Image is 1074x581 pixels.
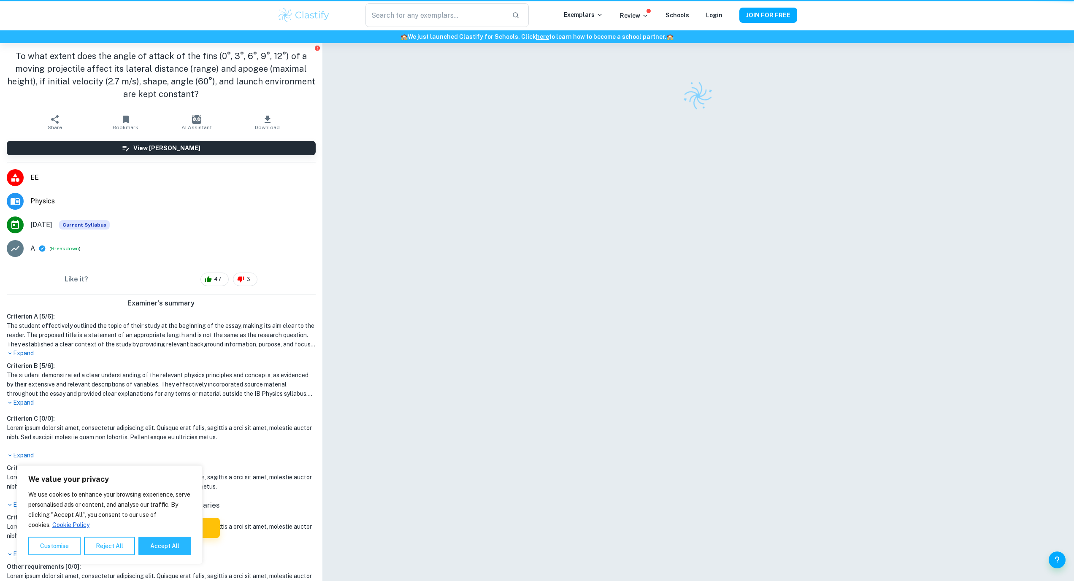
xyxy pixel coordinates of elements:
[233,273,257,286] div: 3
[28,537,81,555] button: Customise
[7,398,316,407] p: Expand
[666,33,674,40] span: 🏫
[3,298,319,308] h6: Examiner's summary
[192,115,201,124] img: AI Assistant
[209,275,226,284] span: 47
[536,33,549,40] a: here
[30,173,316,183] span: EE
[133,143,200,153] h6: View [PERSON_NAME]
[7,349,316,358] p: Expand
[2,32,1072,41] h6: We just launched Clastify for Schools. Click to learn how to become a school partner.
[314,45,321,51] button: Report issue
[59,220,110,230] div: This exemplar is based on the current syllabus. Feel free to refer to it for inspiration/ideas wh...
[84,537,135,555] button: Reject All
[138,537,191,555] button: Accept All
[30,196,316,206] span: Physics
[48,124,62,130] span: Share
[19,111,90,134] button: Share
[65,274,88,284] h6: Like it?
[7,141,316,155] button: View [PERSON_NAME]
[365,3,505,27] input: Search for any exemplars...
[51,245,79,252] button: Breakdown
[7,321,316,349] h1: The student effectively outlined the topic of their study at the beginning of the essay, making i...
[17,465,203,564] div: We value your privacy
[7,50,316,100] h1: To what extent does the angle of attack of the fins (0°, 3°, 6°, 9°, 12°) of a moving projectile ...
[52,521,90,529] a: Cookie Policy
[59,220,110,230] span: Current Syllabus
[7,370,316,398] h1: The student demonstrated a clear understanding of the relevant physics principles and concepts, a...
[28,474,191,484] p: We value your privacy
[7,312,316,321] h6: Criterion A [ 5 / 6 ]:
[7,361,316,370] h6: Criterion B [ 5 / 6 ]:
[28,489,191,530] p: We use cookies to enhance your browsing experience, serve personalised ads or content, and analys...
[242,275,255,284] span: 3
[679,76,717,115] img: Clastify logo
[200,273,229,286] div: 47
[113,124,138,130] span: Bookmark
[255,124,280,130] span: Download
[232,111,303,134] button: Download
[181,124,212,130] span: AI Assistant
[1049,551,1066,568] button: Help and Feedback
[706,12,722,19] a: Login
[49,245,81,253] span: ( )
[30,220,52,230] span: [DATE]
[739,8,797,23] button: JOIN FOR FREE
[90,111,161,134] button: Bookmark
[277,7,331,24] img: Clastify logo
[666,12,689,19] a: Schools
[161,111,232,134] button: AI Assistant
[564,10,603,19] p: Exemplars
[400,33,408,40] span: 🏫
[30,243,35,254] p: A
[620,11,649,20] p: Review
